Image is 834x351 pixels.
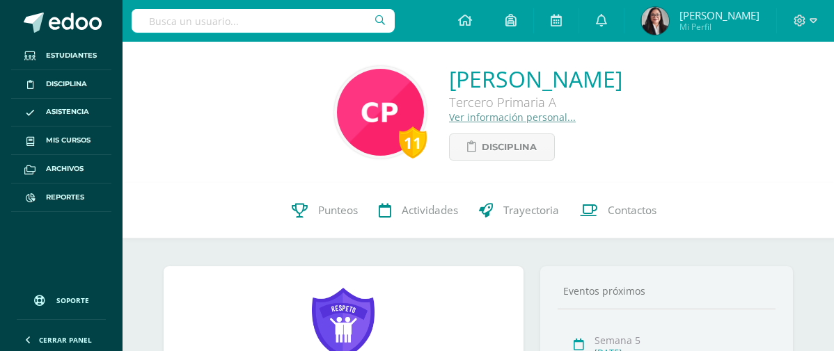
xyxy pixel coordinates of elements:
span: Contactos [608,203,656,218]
span: Estudiantes [46,50,97,61]
span: Cerrar panel [39,335,92,345]
span: Actividades [402,203,458,218]
span: Mis cursos [46,135,91,146]
a: Trayectoria [469,183,569,238]
a: Contactos [569,183,667,238]
span: [PERSON_NAME] [679,8,760,22]
a: Actividades [368,183,469,238]
a: Ver información personal... [449,111,576,124]
span: Mi Perfil [679,21,760,33]
span: Asistencia [46,106,89,117]
a: Reportes [11,183,111,212]
span: Disciplina [482,134,537,160]
a: Archivos [11,155,111,183]
a: Soporte [17,281,106,316]
img: e273bec5909437e5d5b2daab1002684b.png [641,7,669,35]
a: [PERSON_NAME] [449,64,622,94]
span: Reportes [46,192,84,203]
a: Estudiantes [11,42,111,70]
div: Eventos próximos [558,284,776,297]
a: Disciplina [449,133,555,161]
span: Archivos [46,163,84,174]
a: Punteos [281,183,368,238]
a: Asistencia [11,99,111,127]
div: 11 [399,126,427,158]
span: Disciplina [46,79,87,90]
div: Semana 5 [595,334,770,347]
a: Mis cursos [11,126,111,155]
img: b8680421b2a68d8c4fb93abe14f06fbc.png [337,69,424,156]
input: Busca un usuario... [132,9,395,33]
a: Disciplina [11,70,111,99]
span: Soporte [56,295,89,305]
span: Punteos [318,203,358,218]
div: Tercero Primaria A [449,94,622,111]
span: Trayectoria [503,203,559,218]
